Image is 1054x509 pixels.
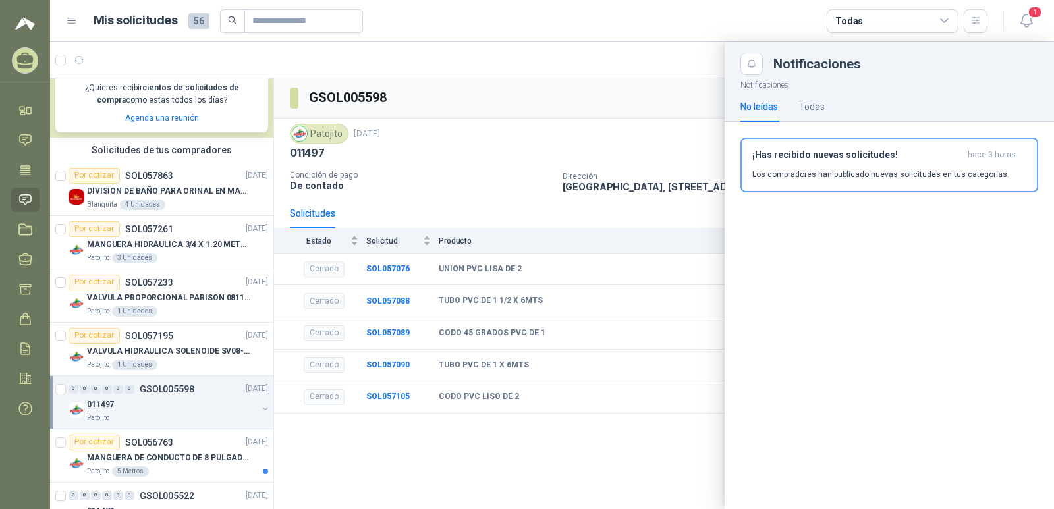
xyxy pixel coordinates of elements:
[740,138,1038,192] button: ¡Has recibido nuevas solicitudes!hace 3 horas Los compradores han publicado nuevas solicitudes en...
[1028,6,1042,18] span: 1
[773,57,1038,70] div: Notificaciones
[752,149,962,161] h3: ¡Has recibido nuevas solicitudes!
[725,75,1054,92] p: Notificaciones
[968,149,1016,161] span: hace 3 horas
[740,53,763,75] button: Close
[740,99,778,114] div: No leídas
[94,11,178,30] h1: Mis solicitudes
[835,14,863,28] div: Todas
[188,13,209,29] span: 56
[752,169,1009,180] p: Los compradores han publicado nuevas solicitudes en tus categorías.
[799,99,825,114] div: Todas
[15,16,35,32] img: Logo peakr
[1014,9,1038,33] button: 1
[228,16,237,25] span: search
